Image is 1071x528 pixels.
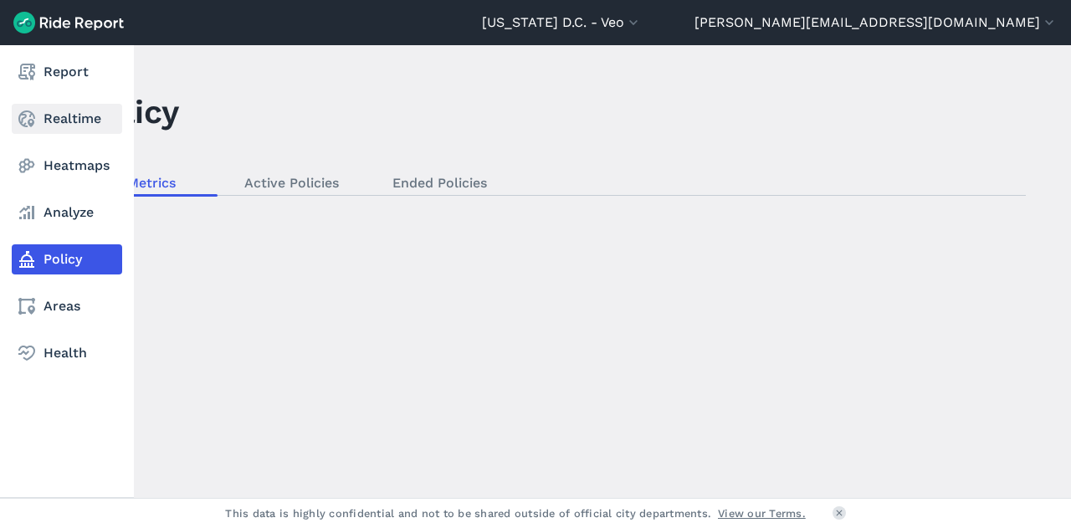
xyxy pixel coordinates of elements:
[12,197,122,228] a: Analyze
[13,12,124,33] img: Ride Report
[482,13,642,33] button: [US_STATE] D.C. - Veo
[12,244,122,274] a: Policy
[718,505,806,521] a: View our Terms.
[12,57,122,87] a: Report
[54,45,1071,498] div: loading
[12,151,122,181] a: Heatmaps
[694,13,1058,33] button: [PERSON_NAME][EMAIL_ADDRESS][DOMAIN_NAME]
[12,338,122,368] a: Health
[12,291,122,321] a: Areas
[12,104,122,134] a: Realtime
